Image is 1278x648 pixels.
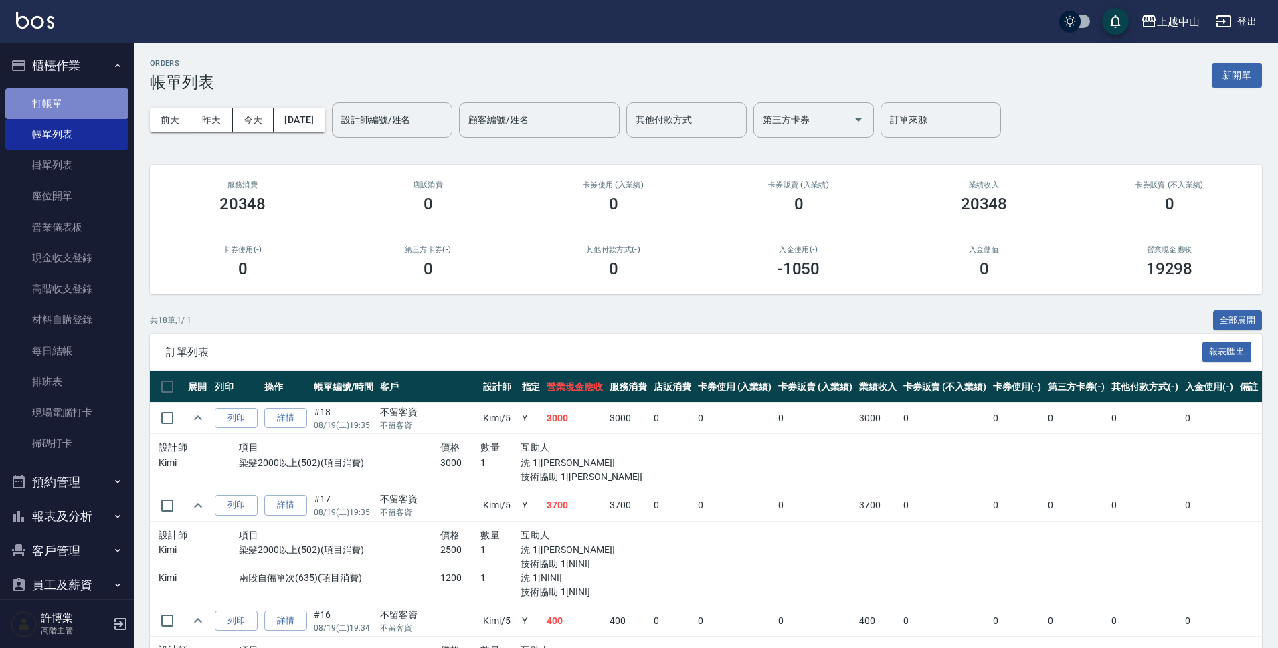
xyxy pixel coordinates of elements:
[856,371,900,403] th: 業績收入
[521,557,641,571] p: 技術協助-1[NINI]
[159,442,187,453] span: 設計師
[310,605,377,637] td: #16
[380,492,476,506] div: 不留客資
[606,605,650,637] td: 400
[166,181,319,189] h3: 服務消費
[695,403,775,434] td: 0
[1108,371,1182,403] th: 其他付款方式(-)
[261,371,310,403] th: 操作
[215,408,258,429] button: 列印
[480,605,519,637] td: Kimi /5
[5,48,128,83] button: 櫃檯作業
[1202,345,1252,358] a: 報表匯出
[239,543,440,557] p: 染髮2000以上(502)(項目消費)
[900,403,990,434] td: 0
[1108,403,1182,434] td: 0
[5,366,128,397] a: 排班表
[239,530,258,540] span: 項目
[274,108,325,132] button: [DATE]
[480,530,500,540] span: 數量
[606,403,650,434] td: 3000
[159,543,239,557] p: Kimi
[215,611,258,631] button: 列印
[1182,490,1237,521] td: 0
[856,605,900,637] td: 400
[440,442,460,453] span: 價格
[150,59,214,68] h2: ORDERS
[219,195,266,213] h3: 20348
[695,371,775,403] th: 卡券使用 (入業績)
[980,259,989,278] h3: 0
[521,585,641,599] p: 技術協助-1[NINI]
[1102,8,1129,35] button: save
[1213,310,1263,331] button: 全部展開
[41,625,109,637] p: 高階主管
[264,495,307,516] a: 詳情
[609,195,618,213] h3: 0
[650,490,695,521] td: 0
[239,456,440,470] p: 染髮2000以上(502)(項目消費)
[159,571,239,585] p: Kimi
[191,108,233,132] button: 昨天
[150,314,191,326] p: 共 18 筆, 1 / 1
[775,490,856,521] td: 0
[722,181,875,189] h2: 卡券販賣 (入業績)
[5,212,128,243] a: 營業儀表板
[150,73,214,92] h3: 帳單列表
[1210,9,1262,34] button: 登出
[900,371,990,403] th: 卡券販賣 (不入業績)
[543,605,606,637] td: 400
[5,534,128,568] button: 客戶管理
[351,245,505,254] h2: 第三方卡券(-)
[159,456,239,470] p: Kimi
[5,465,128,500] button: 預約管理
[166,245,319,254] h2: 卡券使用(-)
[856,403,900,434] td: 3000
[609,259,618,278] h3: 0
[543,403,606,434] td: 3000
[1237,371,1262,403] th: 備註
[907,181,1061,189] h2: 業績收入
[11,611,37,637] img: Person
[1182,403,1237,434] td: 0
[990,403,1044,434] td: 0
[537,245,690,254] h2: 其他付款方式(-)
[521,543,641,557] p: 洗-1[[PERSON_NAME]]
[351,181,505,189] h2: 店販消費
[519,403,544,434] td: Y
[900,605,990,637] td: 0
[1182,371,1237,403] th: 入金使用(-)
[1044,403,1109,434] td: 0
[239,571,440,585] p: 兩段自備單次(635)(項目消費)
[5,304,128,335] a: 材料自購登錄
[5,568,128,603] button: 員工及薪資
[440,543,480,557] p: 2500
[521,470,641,484] p: 技術協助-1[[PERSON_NAME]]
[775,371,856,403] th: 卡券販賣 (入業績)
[5,397,128,428] a: 現場電腦打卡
[380,405,476,419] div: 不留客資
[5,181,128,211] a: 座位開單
[856,490,900,521] td: 3700
[5,88,128,119] a: 打帳單
[215,495,258,516] button: 列印
[722,245,875,254] h2: 入金使用(-)
[1165,195,1174,213] h3: 0
[1044,490,1109,521] td: 0
[794,195,804,213] h3: 0
[1146,259,1193,278] h3: 19298
[377,371,480,403] th: 客戶
[1093,245,1246,254] h2: 營業現金應收
[188,496,208,516] button: expand row
[990,490,1044,521] td: 0
[185,371,211,403] th: 展開
[537,181,690,189] h2: 卡券使用 (入業績)
[519,371,544,403] th: 指定
[5,428,128,459] a: 掃碼打卡
[907,245,1061,254] h2: 入金儲值
[543,490,606,521] td: 3700
[1212,68,1262,81] a: 新開單
[1108,605,1182,637] td: 0
[440,571,480,585] p: 1200
[480,442,500,453] span: 數量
